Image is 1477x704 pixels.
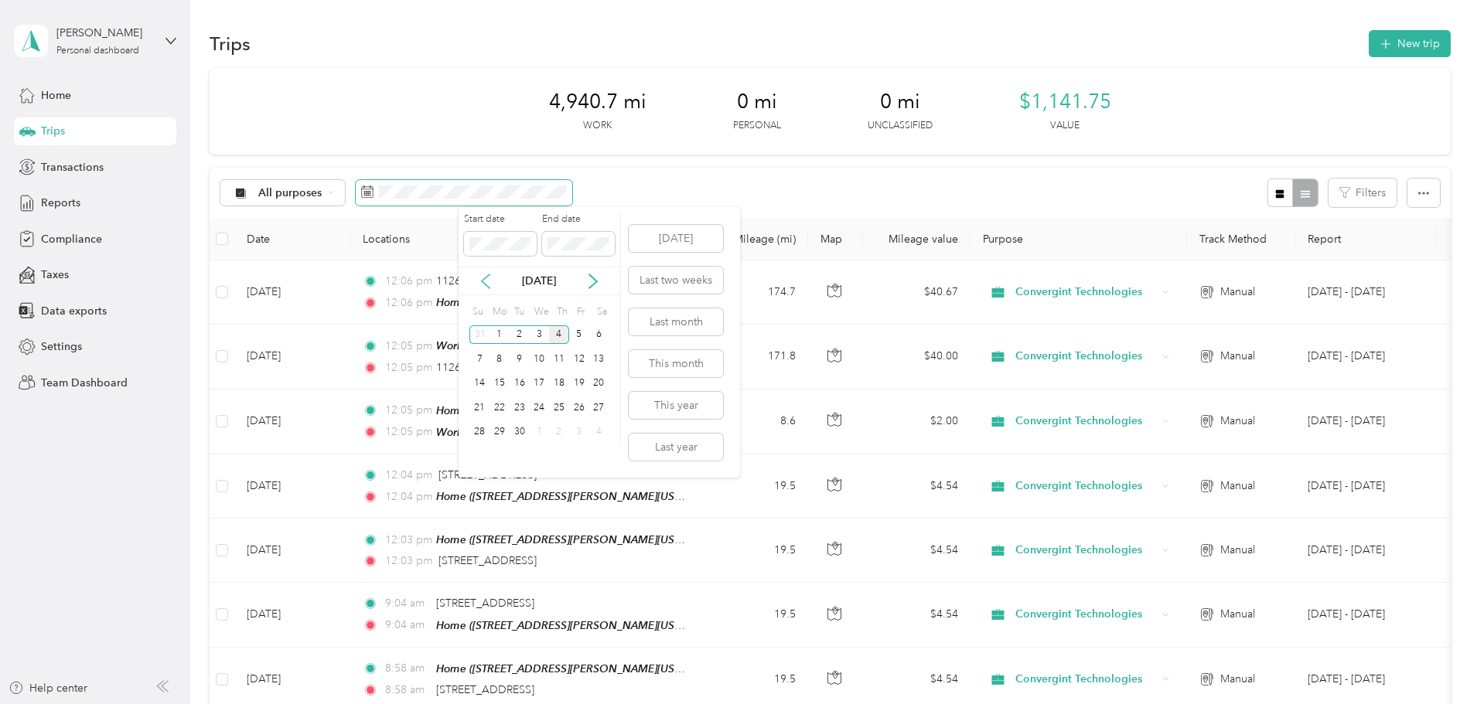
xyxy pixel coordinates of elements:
p: Unclassified [868,119,933,133]
td: Aug 1 - 31, 2025 [1295,583,1436,647]
span: 12:03 pm [385,553,432,570]
div: 27 [589,398,609,417]
div: Personal dashboard [56,46,139,56]
div: 4 [589,423,609,442]
div: 4 [549,325,569,345]
span: 11260 [US_STATE][GEOGRAPHIC_DATA], [GEOGRAPHIC_DATA] [436,361,756,374]
div: 25 [549,398,569,417]
td: [DATE] [234,519,350,583]
div: 30 [510,423,530,442]
span: Home ([STREET_ADDRESS][PERSON_NAME][US_STATE]) [436,619,715,632]
td: $4.54 [862,454,970,519]
div: 22 [489,398,510,417]
span: Home ([STREET_ADDRESS][PERSON_NAME][US_STATE]) [436,533,715,546]
span: 9:04 am [385,617,429,634]
span: 8:58 am [385,660,429,677]
button: [DATE] [629,225,723,252]
div: Sa [594,301,609,322]
td: 19.5 [706,454,808,519]
td: [DATE] [234,260,350,325]
div: 24 [529,398,549,417]
iframe: Everlance-gr Chat Button Frame [1390,617,1477,704]
label: End date [542,213,615,226]
span: Transactions [41,159,104,175]
td: $4.54 [862,583,970,647]
span: Settings [41,338,82,355]
td: $2.00 [862,389,970,454]
span: Home ([STREET_ADDRESS][PERSON_NAME][US_STATE]) [436,490,715,503]
div: 3 [529,325,549,345]
span: Work ([STREET_ADDRESS][PERSON_NAME][US_STATE]) [436,339,711,352]
th: Mileage value [862,218,970,260]
div: 29 [489,423,510,442]
div: Mo [489,301,507,322]
div: 28 [469,423,489,442]
div: 5 [569,325,589,345]
td: 19.5 [706,583,808,647]
span: Home ([STREET_ADDRESS][PERSON_NAME][US_STATE]) [436,404,715,417]
div: We [531,301,549,322]
span: 12:03 pm [385,532,429,549]
div: 13 [589,349,609,369]
div: 2 [549,423,569,442]
button: This month [629,350,723,377]
span: [STREET_ADDRESS] [438,468,537,481]
button: Last month [629,308,723,335]
div: 20 [589,374,609,393]
span: 12:06 pm [385,294,429,311]
div: Tu [512,301,527,322]
td: 171.8 [706,325,808,389]
span: 4,940.7 mi [549,90,646,114]
td: [DATE] [234,454,350,519]
span: Convergint Technologies [1015,542,1157,559]
span: [STREET_ADDRESS] [436,597,534,610]
div: 9 [510,349,530,369]
span: Reports [41,195,80,211]
p: [DATE] [507,273,571,289]
span: Compliance [41,231,102,247]
div: 12 [569,349,589,369]
td: Aug 1 - 31, 2025 [1295,325,1436,389]
button: Last year [629,434,723,461]
div: 18 [549,374,569,393]
span: 12:05 pm [385,402,429,419]
td: 19.5 [706,519,808,583]
button: Help center [9,680,87,696]
td: $4.54 [862,519,970,583]
span: Data exports [41,303,107,319]
span: Work ([STREET_ADDRESS][PERSON_NAME][US_STATE]) [436,426,711,439]
td: 8.6 [706,389,808,454]
td: Aug 1 - 31, 2025 [1295,519,1436,583]
div: 31 [469,325,489,345]
th: Mileage (mi) [706,218,808,260]
th: Date [234,218,350,260]
span: Convergint Technologies [1015,284,1157,301]
span: Home ([STREET_ADDRESS][PERSON_NAME][US_STATE]) [436,296,715,309]
span: Convergint Technologies [1015,478,1157,495]
span: Convergint Technologies [1015,606,1157,623]
div: 15 [489,374,510,393]
span: 12:04 pm [385,488,429,505]
div: 3 [569,423,589,442]
div: Fr [575,301,589,322]
span: Home ([STREET_ADDRESS][PERSON_NAME][US_STATE]) [436,662,715,675]
span: All purposes [258,188,322,199]
span: 0 mi [737,90,777,114]
div: Su [469,301,484,322]
p: Value [1050,119,1080,133]
div: 2 [510,325,530,345]
td: $40.67 [862,260,970,325]
span: 12:05 pm [385,338,429,355]
div: [PERSON_NAME] [56,25,153,41]
span: Manual [1220,542,1255,559]
span: Convergint Technologies [1015,671,1157,688]
button: Filters [1329,179,1397,207]
th: Purpose [970,218,1187,260]
span: Team Dashboard [41,375,128,391]
div: 8 [489,349,510,369]
th: Track Method [1187,218,1295,260]
span: 12:05 pm [385,423,429,440]
span: 0 mi [880,90,920,114]
td: [DATE] [234,389,350,454]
